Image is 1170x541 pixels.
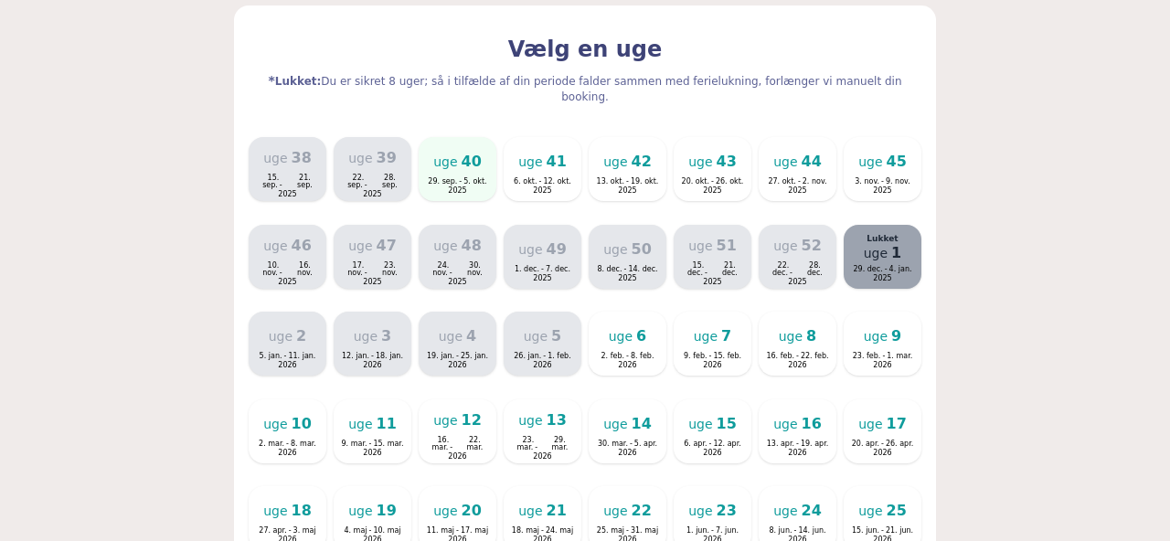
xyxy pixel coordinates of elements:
[717,504,737,518] span: 23
[703,269,709,277] span: -
[773,237,797,255] span: uge
[597,178,631,186] span: 13. okt.
[853,266,888,273] span: 29. dec.
[768,178,802,186] span: 27. okt.
[518,502,542,520] span: uge
[707,352,714,360] span: -
[381,329,391,344] span: 3
[802,504,822,518] span: 24
[547,504,567,518] span: 21
[688,415,712,433] span: uge
[462,239,482,253] span: 48
[514,178,543,186] span: 6. okt.
[547,242,567,257] span: 49
[709,526,716,535] span: -
[457,177,463,186] span: -
[709,177,716,186] span: -
[766,279,829,286] span: 2025
[342,362,403,369] span: 2026
[773,153,797,171] span: uge
[802,154,822,169] span: 44
[891,246,901,260] span: 1
[428,187,486,195] span: 2025
[259,450,316,457] span: 2026
[433,502,457,520] span: uge
[367,526,374,535] span: -
[373,440,403,448] span: 15. mar.
[717,239,737,253] span: 51
[622,265,629,273] span: -
[684,362,741,369] span: 2026
[887,154,907,169] span: 45
[508,35,662,64] h3: Vælg en uge
[716,178,743,186] span: 26. okt.
[597,275,657,282] span: 2025
[767,440,801,448] span: 13. apr.
[287,526,293,535] span: -
[852,440,886,448] span: 20. apr.
[887,504,907,518] span: 25
[867,233,898,246] span: Lukket
[296,329,306,344] span: 2
[801,353,829,360] span: 22. feb.
[603,415,627,433] span: uge
[598,450,657,457] span: 2026
[546,266,570,273] span: 7. dec.
[688,153,712,171] span: uge
[539,526,546,535] span: -
[512,527,546,535] span: 18. maj
[259,440,291,448] span: 2. mar.
[514,362,570,369] span: 2026
[427,362,488,369] span: 2026
[461,262,489,277] span: 30. nov.
[524,327,548,345] span: uge
[256,262,291,277] span: 10. nov.
[377,504,397,518] span: 19
[263,71,907,104] p: Lukket:
[541,352,548,360] span: -
[539,265,546,273] span: -
[367,440,374,448] span: -
[377,151,397,165] span: 39
[344,527,373,535] span: 4. maj
[713,353,741,360] span: 15. feb.
[546,527,573,535] span: 24. maj
[348,502,372,520] span: uge
[796,177,803,186] span: -
[891,329,901,344] span: 9
[376,175,404,189] span: 28. sep.
[427,527,461,535] span: 11. maj
[518,153,542,171] span: uge
[597,527,631,535] span: 25. maj
[259,527,292,535] span: 27. apr.
[462,154,482,169] span: 40
[284,440,291,448] span: -
[433,411,457,430] span: uge
[263,237,287,255] span: uge
[886,440,913,448] span: 26. apr.
[794,352,801,360] span: -
[282,352,289,360] span: -
[803,178,827,186] span: 2. nov.
[802,417,822,431] span: 16
[681,262,716,277] span: 15. dec.
[454,352,461,360] span: -
[887,353,912,360] span: 1. mar.
[887,417,907,431] span: 17
[632,417,652,431] span: 14
[792,526,799,535] span: -
[707,440,714,448] span: -
[766,262,801,277] span: 22. dec.
[278,181,284,189] span: -
[597,187,659,195] span: 2025
[773,502,797,520] span: uge
[855,178,886,186] span: 3. nov.
[518,411,542,430] span: uge
[788,269,794,277] span: -
[363,269,369,277] span: -
[376,353,403,360] span: 18. jan.
[543,178,570,186] span: 12. okt.
[684,353,713,360] span: 9. feb.
[717,417,737,431] span: 15
[624,177,631,186] span: -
